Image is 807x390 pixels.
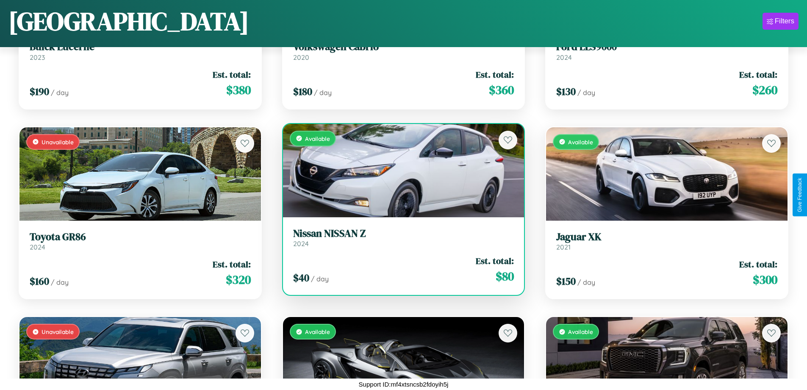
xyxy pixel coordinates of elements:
p: Support ID: mf4xtsncsb2fdoyih5j [359,379,449,390]
span: Available [305,328,330,335]
span: $ 40 [293,271,309,285]
span: / day [577,88,595,97]
span: $ 300 [753,271,777,288]
span: $ 80 [496,268,514,285]
span: Available [568,138,593,146]
h1: [GEOGRAPHIC_DATA] [8,4,249,39]
span: $ 320 [226,271,251,288]
a: Volkswagen Cabrio2020 [293,41,514,62]
span: Est. total: [739,258,777,270]
span: 2024 [293,239,309,248]
span: $ 380 [226,81,251,98]
h3: Nissan NISSAN Z [293,227,514,240]
span: 2024 [556,53,572,62]
span: Available [305,135,330,142]
span: Est. total: [476,255,514,267]
span: Unavailable [42,138,74,146]
span: $ 150 [556,274,576,288]
h3: Toyota GR86 [30,231,251,243]
span: / day [577,278,595,286]
span: / day [51,278,69,286]
h3: Buick Lucerne [30,41,251,53]
span: $ 360 [489,81,514,98]
span: 2023 [30,53,45,62]
div: Give Feedback [797,178,803,212]
span: $ 160 [30,274,49,288]
span: / day [314,88,332,97]
button: Filters [763,13,799,30]
span: $ 180 [293,84,312,98]
a: Buick Lucerne2023 [30,41,251,62]
h3: Ford LLS9000 [556,41,777,53]
span: Est. total: [476,68,514,81]
a: Nissan NISSAN Z2024 [293,227,514,248]
a: Ford LLS90002024 [556,41,777,62]
span: Est. total: [739,68,777,81]
span: Est. total: [213,258,251,270]
span: $ 260 [752,81,777,98]
span: / day [51,88,69,97]
a: Toyota GR862024 [30,231,251,252]
div: Filters [775,17,794,25]
span: / day [311,275,329,283]
span: 2020 [293,53,309,62]
span: Est. total: [213,68,251,81]
span: $ 130 [556,84,576,98]
span: 2021 [556,243,571,251]
span: $ 190 [30,84,49,98]
a: Jaguar XK2021 [556,231,777,252]
span: Unavailable [42,328,74,335]
h3: Jaguar XK [556,231,777,243]
h3: Volkswagen Cabrio [293,41,514,53]
span: 2024 [30,243,45,251]
span: Available [568,328,593,335]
